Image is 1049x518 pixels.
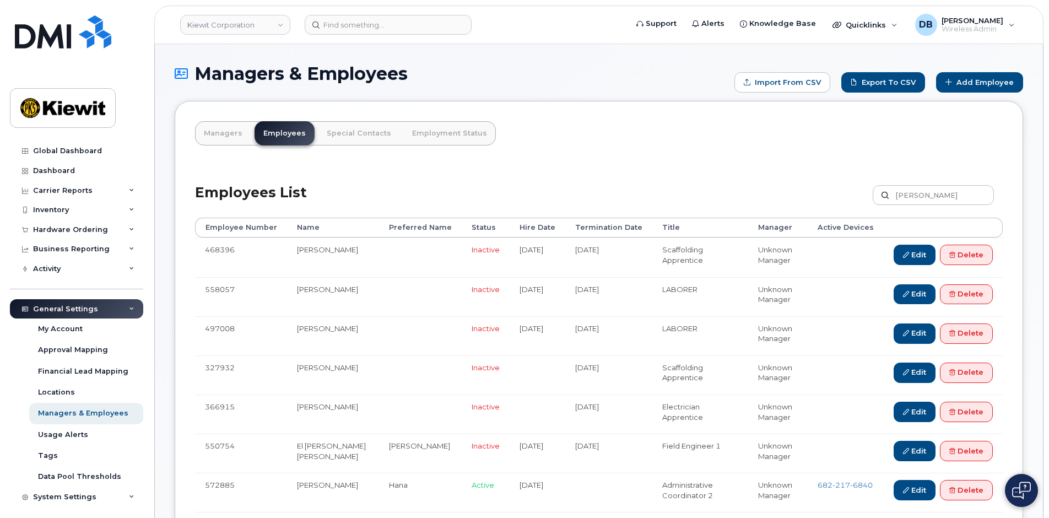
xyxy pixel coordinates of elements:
[936,72,1023,93] a: Add Employee
[565,316,652,355] td: [DATE]
[565,355,652,395] td: [DATE]
[379,218,462,238] th: Preferred Name
[318,121,400,145] a: Special Contacts
[940,363,993,383] a: Delete
[940,284,993,305] a: Delete
[472,402,500,411] span: Inactive
[832,481,850,489] span: 217
[652,434,748,473] td: Field Engineer 1
[565,218,652,238] th: Termination Date
[940,441,993,461] a: Delete
[510,218,565,238] th: Hire Date
[510,277,565,316] td: [DATE]
[894,245,936,265] a: Edit
[850,481,873,489] span: 6840
[287,238,379,277] td: [PERSON_NAME]
[894,402,936,422] a: Edit
[940,480,993,500] a: Delete
[565,395,652,434] td: [DATE]
[195,121,251,145] a: Managers
[510,434,565,473] td: [DATE]
[894,480,936,500] a: Edit
[510,316,565,355] td: [DATE]
[472,285,500,294] span: Inactive
[758,402,798,422] li: Unknown Manager
[195,355,287,395] td: 327932
[818,481,873,489] a: 6822176840
[287,434,379,473] td: El [PERSON_NAME] [PERSON_NAME]
[195,473,287,512] td: 572885
[652,355,748,395] td: Scaffolding Apprentice
[758,441,798,461] li: Unknown Manager
[748,218,808,238] th: Manager
[195,218,287,238] th: Employee Number
[195,395,287,434] td: 366915
[652,218,748,238] th: Title
[841,72,925,93] a: Export to CSV
[195,185,307,218] h2: Employees List
[472,245,500,254] span: Inactive
[195,238,287,277] td: 468396
[472,324,500,333] span: Inactive
[758,323,798,344] li: Unknown Manager
[255,121,315,145] a: Employees
[403,121,496,145] a: Employment Status
[565,434,652,473] td: [DATE]
[462,218,510,238] th: Status
[652,395,748,434] td: Electrician Apprentice
[287,277,379,316] td: [PERSON_NAME]
[287,218,379,238] th: Name
[195,277,287,316] td: 558057
[758,363,798,383] li: Unknown Manager
[818,481,873,489] span: 682
[565,277,652,316] td: [DATE]
[894,284,936,305] a: Edit
[287,395,379,434] td: [PERSON_NAME]
[758,480,798,500] li: Unknown Manager
[472,441,500,450] span: Inactive
[894,363,936,383] a: Edit
[287,316,379,355] td: [PERSON_NAME]
[940,323,993,344] a: Delete
[652,473,748,512] td: Administrative Coordinator 2
[940,245,993,265] a: Delete
[652,316,748,355] td: LABORER
[652,238,748,277] td: Scaffolding Apprentice
[379,473,462,512] td: Hana
[287,355,379,395] td: [PERSON_NAME]
[510,473,565,512] td: [DATE]
[758,245,798,265] li: Unknown Manager
[195,316,287,355] td: 497008
[808,218,884,238] th: Active Devices
[175,64,729,83] h1: Managers & Employees
[758,284,798,305] li: Unknown Manager
[379,434,462,473] td: [PERSON_NAME]
[734,72,830,93] form: Import from CSV
[940,402,993,422] a: Delete
[652,277,748,316] td: LABORER
[894,323,936,344] a: Edit
[1012,482,1031,499] img: Open chat
[195,434,287,473] td: 550754
[894,441,936,461] a: Edit
[565,238,652,277] td: [DATE]
[287,473,379,512] td: [PERSON_NAME]
[472,481,494,489] span: Active
[510,238,565,277] td: [DATE]
[472,363,500,372] span: Inactive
